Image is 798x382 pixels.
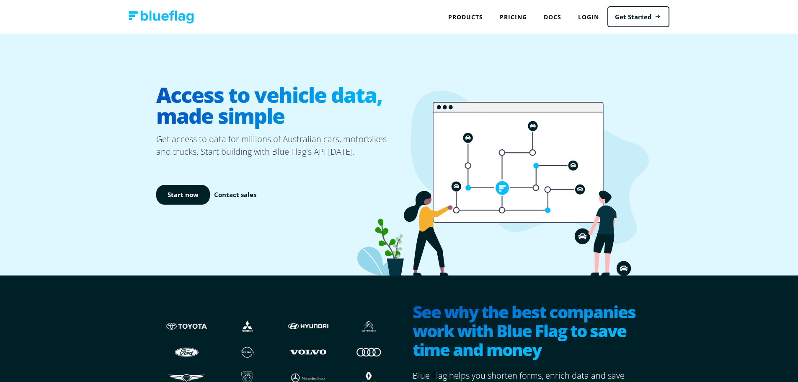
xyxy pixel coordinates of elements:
a: Start now [156,185,210,205]
a: Docs [535,8,570,26]
h1: Access to vehicle data, made simple [156,78,399,133]
a: Pricing [491,8,535,26]
a: Contact sales [214,190,256,200]
img: Ford logo [165,344,209,360]
a: Login to Blue Flag application [570,8,607,26]
p: Get access to data for millions of Australian cars, motorbikes and trucks. Start building with Bl... [156,133,399,158]
h2: See why the best companies work with Blue Flag to save time and money [413,302,642,361]
div: Products [440,8,491,26]
img: Nissan logo [225,344,269,360]
a: Get Started [607,6,669,28]
img: Audi logo [347,344,391,360]
img: Blue Flag logo [129,10,194,23]
img: Citroen logo [347,318,391,334]
img: Volvo logo [286,344,330,360]
img: Mistubishi logo [225,318,269,334]
img: Hyundai logo [286,318,330,334]
img: Toyota logo [165,318,209,334]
